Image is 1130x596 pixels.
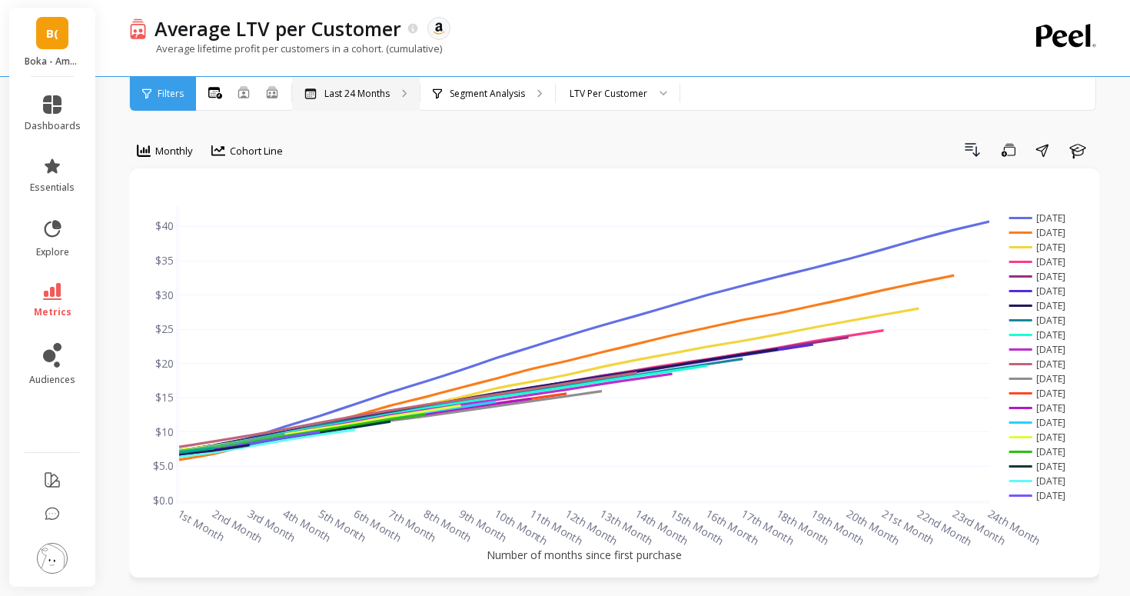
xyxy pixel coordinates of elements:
span: dashboards [25,120,81,132]
p: Last 24 Months [324,88,390,100]
span: Filters [158,88,184,100]
span: B( [46,25,58,42]
span: Cohort Line [230,144,283,158]
p: Average LTV per Customer [155,15,401,42]
span: explore [36,246,69,258]
span: Monthly [155,144,193,158]
p: Boka - Amazon (Essor) [25,55,81,68]
span: essentials [30,181,75,194]
p: Segment Analysis [450,88,525,100]
img: header icon [129,18,147,40]
div: LTV Per Customer [570,86,647,101]
img: profile picture [37,543,68,574]
span: metrics [34,306,71,318]
img: api.amazon.svg [432,22,446,35]
span: audiences [29,374,75,386]
p: Average lifetime profit per customers in a cohort. (cumulative) [129,42,442,55]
